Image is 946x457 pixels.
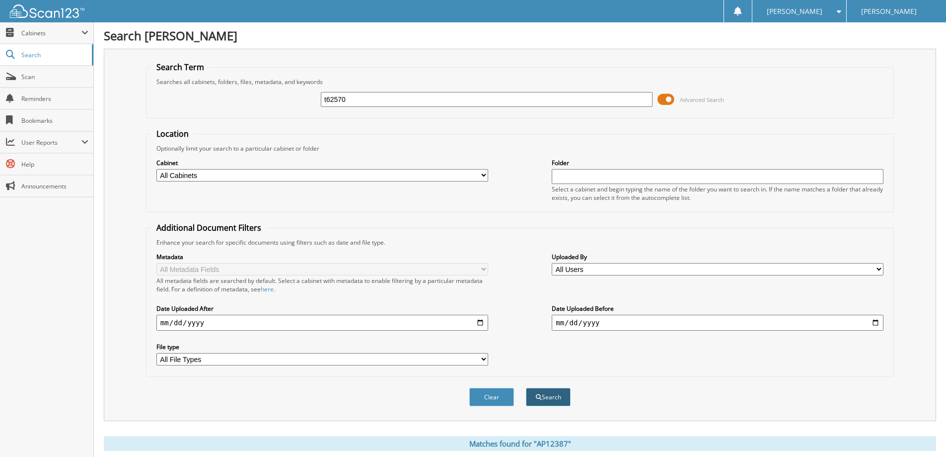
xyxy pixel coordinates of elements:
[469,388,514,406] button: Clear
[21,138,81,147] span: User Reports
[680,96,724,103] span: Advanced Search
[151,238,888,247] div: Enhance your search for specific documents using filters such as date and file type.
[552,315,883,331] input: end
[21,73,88,81] span: Scan
[552,253,883,261] label: Uploaded By
[21,182,88,190] span: Announcements
[151,78,888,86] div: Searches all cabinets, folders, files, metadata, and keywords
[21,160,88,169] span: Help
[861,8,917,14] span: [PERSON_NAME]
[151,62,209,73] legend: Search Term
[21,51,87,59] span: Search
[552,304,883,313] label: Date Uploaded Before
[526,388,571,406] button: Search
[156,304,488,313] label: Date Uploaded After
[156,343,488,351] label: File type
[156,159,488,167] label: Cabinet
[104,436,936,451] div: Matches found for "AP12387"
[156,315,488,331] input: start
[104,27,936,44] h1: Search [PERSON_NAME]
[261,285,274,293] a: here
[21,116,88,125] span: Bookmarks
[21,94,88,103] span: Reminders
[156,276,488,293] div: All metadata fields are searched by default. Select a cabinet with metadata to enable filtering b...
[151,222,266,233] legend: Additional Document Filters
[552,185,883,202] div: Select a cabinet and begin typing the name of the folder you want to search in. If the name match...
[21,29,81,37] span: Cabinets
[896,409,946,457] iframe: Chat Widget
[151,144,888,153] div: Optionally limit your search to a particular cabinet or folder
[151,128,194,139] legend: Location
[10,4,84,18] img: scan123-logo-white.svg
[156,253,488,261] label: Metadata
[767,8,822,14] span: [PERSON_NAME]
[552,159,883,167] label: Folder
